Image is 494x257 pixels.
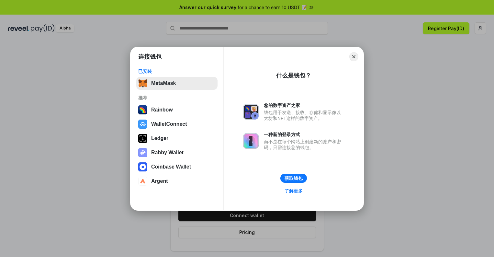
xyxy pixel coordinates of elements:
div: 钱包用于发送、接收、存储和显示像以太坊和NFT这样的数字资产。 [264,110,344,121]
div: 获取钱包 [285,175,303,181]
div: 一种新的登录方式 [264,132,344,137]
div: Argent [151,178,168,184]
button: Coinbase Wallet [136,160,218,173]
img: svg+xml,%3Csvg%20width%3D%2228%22%20height%3D%2228%22%20viewBox%3D%220%200%2028%2028%22%20fill%3D... [138,162,147,171]
div: Rabby Wallet [151,150,184,156]
img: svg+xml,%3Csvg%20xmlns%3D%22http%3A%2F%2Fwww.w3.org%2F2000%2Fsvg%22%20width%3D%2228%22%20height%3... [138,134,147,143]
div: 而不是在每个网站上创建新的账户和密码，只需连接您的钱包。 [264,139,344,150]
div: 推荐 [138,95,216,101]
img: svg+xml,%3Csvg%20width%3D%2228%22%20height%3D%2228%22%20viewBox%3D%220%200%2028%2028%22%20fill%3D... [138,120,147,129]
button: Rabby Wallet [136,146,218,159]
div: 已安装 [138,68,216,74]
button: Rainbow [136,103,218,116]
div: 什么是钱包？ [276,72,311,79]
a: 了解更多 [281,187,307,195]
div: Coinbase Wallet [151,164,191,170]
img: svg+xml,%3Csvg%20xmlns%3D%22http%3A%2F%2Fwww.w3.org%2F2000%2Fsvg%22%20fill%3D%22none%22%20viewBox... [138,148,147,157]
div: WalletConnect [151,121,187,127]
button: MetaMask [136,77,218,90]
div: MetaMask [151,80,176,86]
img: svg+xml,%3Csvg%20width%3D%2228%22%20height%3D%2228%22%20viewBox%3D%220%200%2028%2028%22%20fill%3D... [138,177,147,186]
div: Rainbow [151,107,173,113]
h1: 连接钱包 [138,53,162,61]
img: svg+xml,%3Csvg%20fill%3D%22none%22%20height%3D%2233%22%20viewBox%3D%220%200%2035%2033%22%20width%... [138,79,147,88]
img: svg+xml,%3Csvg%20xmlns%3D%22http%3A%2F%2Fwww.w3.org%2F2000%2Fsvg%22%20fill%3D%22none%22%20viewBox... [243,104,259,120]
button: Close [349,52,358,61]
button: WalletConnect [136,118,218,131]
div: 您的数字资产之家 [264,102,344,108]
div: Ledger [151,135,168,141]
img: svg+xml,%3Csvg%20width%3D%22120%22%20height%3D%22120%22%20viewBox%3D%220%200%20120%20120%22%20fil... [138,105,147,114]
button: 获取钱包 [280,174,307,183]
img: svg+xml,%3Csvg%20xmlns%3D%22http%3A%2F%2Fwww.w3.org%2F2000%2Fsvg%22%20fill%3D%22none%22%20viewBox... [243,133,259,149]
button: Argent [136,175,218,188]
div: 了解更多 [285,188,303,194]
button: Ledger [136,132,218,145]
